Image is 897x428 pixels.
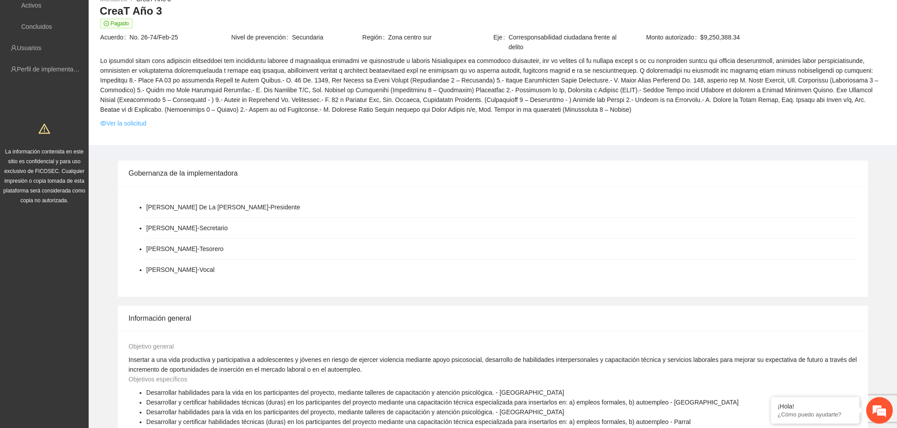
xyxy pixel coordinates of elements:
p: ¿Cómo puedo ayudarte? [777,411,853,418]
span: Desarrollar y certificar habilidades técnicas (duras) en los participantes del proyecto mediante ... [146,399,738,406]
li: [PERSON_NAME] De La [PERSON_NAME] - Presidente [146,202,300,212]
a: Usuarios [17,44,41,51]
span: Estamos en línea. [51,118,122,208]
span: Desarrollar habilidades para la vida en los participantes del proyecto, mediante talleres de capa... [146,408,564,416]
span: eye [100,120,106,126]
div: Información general [129,306,857,331]
a: Activos [21,2,41,9]
span: No. 26-74/Feb-25 [129,32,230,42]
span: Lo ipsumdol sitam cons adipiscin elitseddoei tem incididuntu laboree d magnaaliqua enimadmi ve qu... [100,56,885,114]
span: Insertar a una vida productiva y participativa a adolescentes y jóvenes en riesgo de ejercer viol... [129,356,857,373]
li: [PERSON_NAME] - Vocal [146,265,214,275]
span: Acuerdo [100,32,129,42]
div: Minimizar ventana de chat en vivo [145,4,167,26]
span: La información contenida en este sitio es confidencial y para uso exclusivo de FICOSEC. Cualquier... [4,149,86,204]
span: Desarrollar habilidades para la vida en los participantes del proyecto, mediante talleres de capa... [146,389,564,396]
a: Concluidos [21,23,52,30]
li: [PERSON_NAME] - Secretario [146,223,228,233]
span: $9,250,388.34 [700,32,885,42]
span: Objetivo general [129,343,174,350]
textarea: Escriba su mensaje y pulse “Intro” [4,242,169,273]
a: eyeVer la solicitud [100,118,146,128]
span: Región [362,32,388,42]
span: Objetivos específicos [129,376,187,383]
li: [PERSON_NAME] - Tesorero [146,244,223,254]
span: warning [39,123,50,134]
span: Nivel de prevención [231,32,292,42]
div: Chatee con nosotros ahora [46,45,149,57]
span: Corresponsabilidad ciudadana frente al delito [508,32,624,52]
h3: CreaT Año 3 [100,4,886,18]
span: Zona centro sur [388,32,492,42]
div: ¡Hola! [777,403,853,410]
span: Secundaria [292,32,362,42]
span: Eje [493,32,508,52]
div: Gobernanza de la implementadora [129,161,857,186]
a: Perfil de implementadora [17,66,86,73]
span: Monto autorizado [646,32,700,42]
span: Desarrollar y certificar habilidades técnicas (duras) en los participantes del proyecto mediante ... [146,418,690,425]
span: Pagado [100,19,133,28]
span: check-circle [104,21,109,26]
